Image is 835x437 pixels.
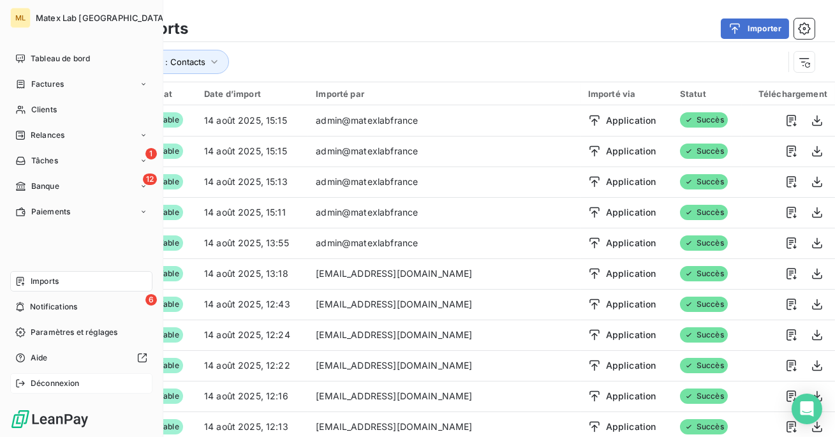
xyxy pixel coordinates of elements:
[31,206,70,218] span: Paiements
[10,151,152,171] a: 1Tâches
[31,327,117,338] span: Paramètres et réglages
[10,202,152,222] a: Paiements
[606,145,656,158] span: Application
[588,89,665,99] div: Importé via
[31,352,48,364] span: Aide
[680,205,728,220] span: Succès
[30,301,77,313] span: Notifications
[31,276,59,287] span: Imports
[308,350,580,381] td: [EMAIL_ADDRESS][DOMAIN_NAME]
[142,89,189,99] div: Format
[196,167,308,197] td: 14 août 2025, 15:13
[31,378,80,389] span: Déconnexion
[606,175,656,188] span: Application
[606,359,656,372] span: Application
[308,105,580,136] td: admin@matexlabfrance
[606,267,656,280] span: Application
[308,258,580,289] td: [EMAIL_ADDRESS][DOMAIN_NAME]
[308,167,580,197] td: admin@matexlabfrance
[308,320,580,350] td: [EMAIL_ADDRESS][DOMAIN_NAME]
[10,74,152,94] a: Factures
[721,19,789,39] button: Importer
[680,144,728,159] span: Succès
[31,130,64,141] span: Relances
[606,114,656,127] span: Application
[10,348,152,368] a: Aide
[680,389,728,404] span: Succès
[10,48,152,69] a: Tableau de bord
[204,89,300,99] div: Date d’import
[10,8,31,28] div: ML
[31,78,64,90] span: Factures
[196,289,308,320] td: 14 août 2025, 12:43
[680,266,728,281] span: Succès
[606,298,656,311] span: Application
[10,322,152,343] a: Paramètres et réglages
[308,197,580,228] td: admin@matexlabfrance
[308,228,580,258] td: admin@matexlabfrance
[10,271,152,292] a: Imports
[31,155,58,167] span: Tâches
[10,125,152,145] a: Relances
[680,358,728,373] span: Succès
[196,228,308,258] td: 14 août 2025, 13:55
[792,394,822,424] div: Open Intercom Messenger
[316,89,572,99] div: Importé par
[606,420,656,433] span: Application
[680,327,728,343] span: Succès
[10,100,152,120] a: Clients
[680,419,728,434] span: Succès
[196,105,308,136] td: 14 août 2025, 15:15
[606,329,656,341] span: Application
[196,197,308,228] td: 14 août 2025, 15:11
[31,104,57,115] span: Clients
[31,181,59,192] span: Banque
[196,258,308,289] td: 14 août 2025, 13:18
[606,206,656,219] span: Application
[196,320,308,350] td: 14 août 2025, 12:24
[143,174,157,185] span: 12
[606,390,656,403] span: Application
[680,174,728,189] span: Succès
[680,89,734,99] div: Statut
[196,381,308,411] td: 14 août 2025, 12:16
[750,89,827,99] div: Téléchargement
[308,381,580,411] td: [EMAIL_ADDRESS][DOMAIN_NAME]
[10,409,89,429] img: Logo LeanPay
[196,350,308,381] td: 14 août 2025, 12:22
[606,237,656,249] span: Application
[680,235,728,251] span: Succès
[196,136,308,167] td: 14 août 2025, 15:15
[31,53,90,64] span: Tableau de bord
[145,148,157,159] span: 1
[680,112,728,128] span: Succès
[308,289,580,320] td: [EMAIL_ADDRESS][DOMAIN_NAME]
[145,294,157,306] span: 6
[680,297,728,312] span: Succès
[10,176,152,196] a: 12Banque
[36,13,166,23] span: Matex Lab [GEOGRAPHIC_DATA]
[308,136,580,167] td: admin@matexlabfrance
